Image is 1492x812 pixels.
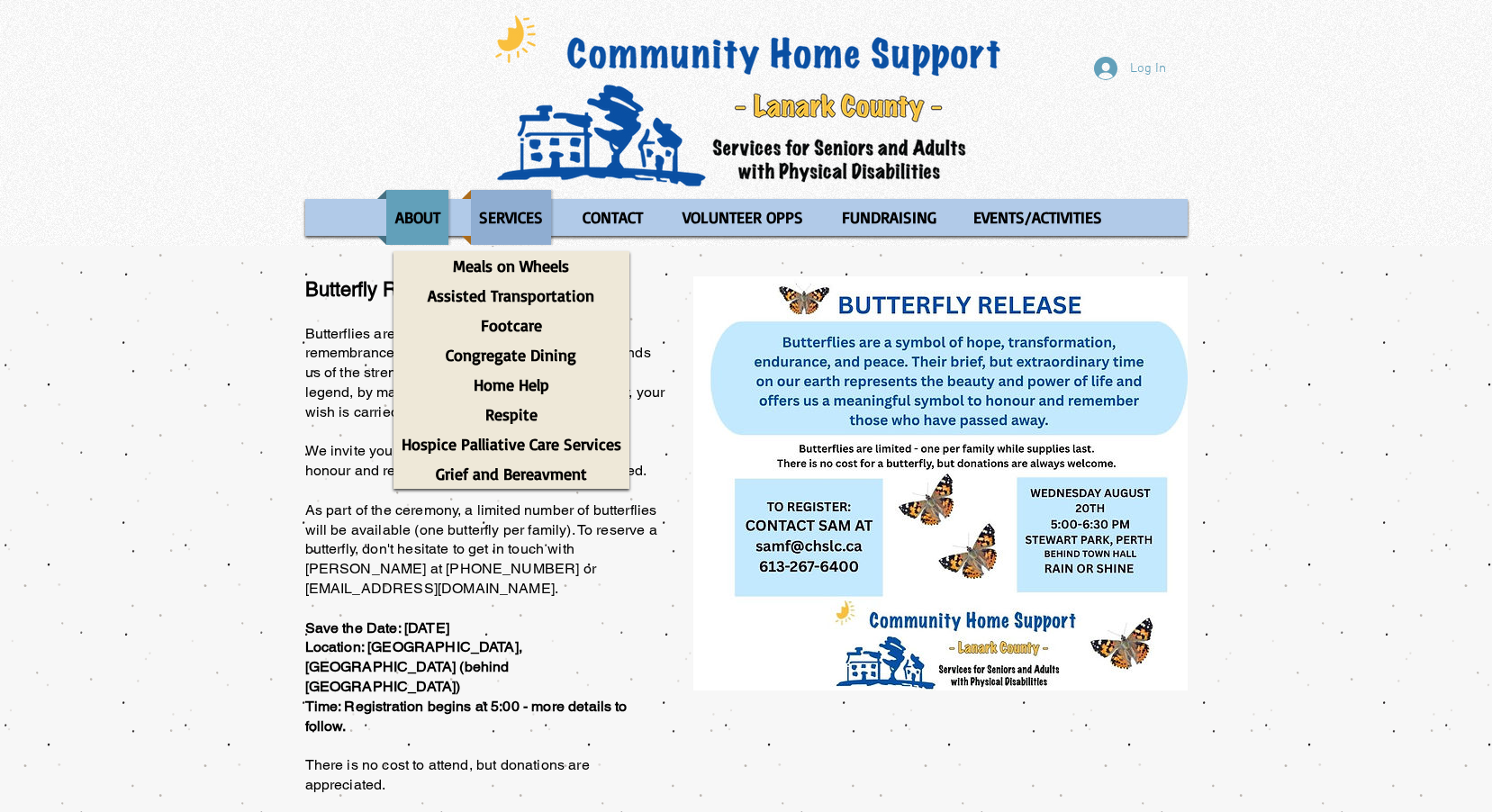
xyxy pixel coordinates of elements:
a: Home Help [393,370,629,400]
a: Hospice Palliative Care Services [393,429,629,459]
p: Grief and Bereavment [428,459,595,489]
p: Respite [477,400,546,429]
a: VOLUNTEER OPPS [665,190,820,245]
p: ABOUT [387,190,448,245]
a: Meals on Wheels [393,251,629,281]
nav: Site [305,190,1188,245]
p: Congregate Dining [438,340,584,370]
a: Congregate Dining [393,340,629,370]
img: butterfly_release_2025.jpg [693,276,1188,690]
a: Assisted Transportation [393,281,629,311]
a: FUNDRAISING [825,190,952,245]
span: Butterflies are a powerful symbol of hope and remembrance. Their brief, beautiful presence remind... [305,325,665,793]
a: Grief and Bereavment [393,459,629,489]
p: CONTACT [574,190,651,245]
span: Log In [1124,59,1172,78]
button: Log In [1081,51,1179,86]
p: Home Help [466,370,557,400]
p: EVENTS/ACTIVITIES [965,190,1110,245]
a: Footcare [393,311,629,340]
p: Assisted Transportation [420,281,602,311]
a: ABOUT [377,190,457,245]
a: SERVICES [462,190,560,245]
span: Save the Date: [DATE] Location: [GEOGRAPHIC_DATA], [GEOGRAPHIC_DATA] (behind [GEOGRAPHIC_DATA]) T... [305,619,628,735]
p: Footcare [473,311,550,340]
a: CONTACT [565,190,661,245]
a: Respite [393,400,629,429]
p: VOLUNTEER OPPS [674,190,811,245]
p: FUNDRAISING [834,190,945,245]
p: Meals on Wheels [445,251,577,281]
a: EVENTS/ACTIVITIES [956,190,1119,245]
span: Butterfly Release - [DATE] [305,278,532,301]
p: SERVICES [471,190,551,245]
